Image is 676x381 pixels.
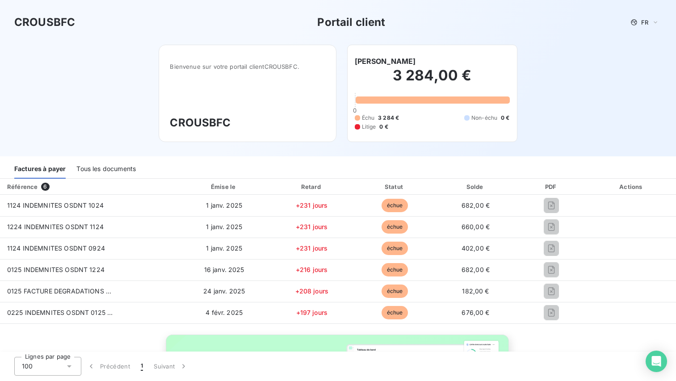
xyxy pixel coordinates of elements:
[382,242,408,255] span: échue
[517,182,586,191] div: PDF
[170,63,325,70] span: Bienvenue sur votre portail client CROUSBFC .
[296,201,328,209] span: +231 jours
[206,201,242,209] span: 1 janv. 2025
[378,114,399,122] span: 3 284 €
[204,266,244,273] span: 16 janv. 2025
[206,244,242,252] span: 1 janv. 2025
[7,287,142,295] span: 0125 FACTURE DEGRADATIONS CHAHBOUB
[355,67,510,93] h2: 3 284,00 €
[356,182,434,191] div: Statut
[7,201,104,209] span: 1124 INDEMNITES OSDNT 1024
[462,287,489,295] span: 182,00 €
[462,223,490,230] span: 660,00 €
[7,183,38,190] div: Référence
[382,263,408,276] span: échue
[355,56,416,67] h6: [PERSON_NAME]
[382,199,408,212] span: échue
[148,357,193,376] button: Suivant
[170,115,325,131] h3: CROUSBFC
[641,19,648,26] span: FR
[7,244,105,252] span: 1124 INDEMNITES OSDNT 0924
[362,114,375,122] span: Échu
[141,362,143,371] span: 1
[379,123,388,131] span: 0 €
[296,309,328,316] span: +197 jours
[462,244,490,252] span: 402,00 €
[296,223,328,230] span: +231 jours
[203,287,245,295] span: 24 janv. 2025
[14,160,66,179] div: Factures à payer
[462,266,490,273] span: 682,00 €
[7,266,105,273] span: 0125 INDEMNITES OSDNT 1224
[382,306,408,319] span: échue
[471,114,497,122] span: Non-échu
[206,223,242,230] span: 1 janv. 2025
[353,107,357,114] span: 0
[7,309,144,316] span: 0225 INDEMNITES OSDNT 0125 ET MENAGE
[382,285,408,298] span: échue
[135,357,148,376] button: 1
[646,351,667,372] div: Open Intercom Messenger
[296,244,328,252] span: +231 jours
[22,362,33,371] span: 100
[41,183,49,191] span: 6
[7,223,104,230] span: 1224 INDEMNITES OSDNT 1124
[81,357,135,376] button: Précédent
[462,309,489,316] span: 676,00 €
[76,160,136,179] div: Tous les documents
[180,182,268,191] div: Émise le
[272,182,352,191] div: Retard
[14,14,75,30] h3: CROUSBFC
[501,114,509,122] span: 0 €
[462,201,490,209] span: 682,00 €
[317,14,385,30] h3: Portail client
[295,287,329,295] span: +208 jours
[589,182,674,191] div: Actions
[296,266,328,273] span: +216 jours
[362,123,376,131] span: Litige
[437,182,514,191] div: Solde
[206,309,243,316] span: 4 févr. 2025
[382,220,408,234] span: échue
